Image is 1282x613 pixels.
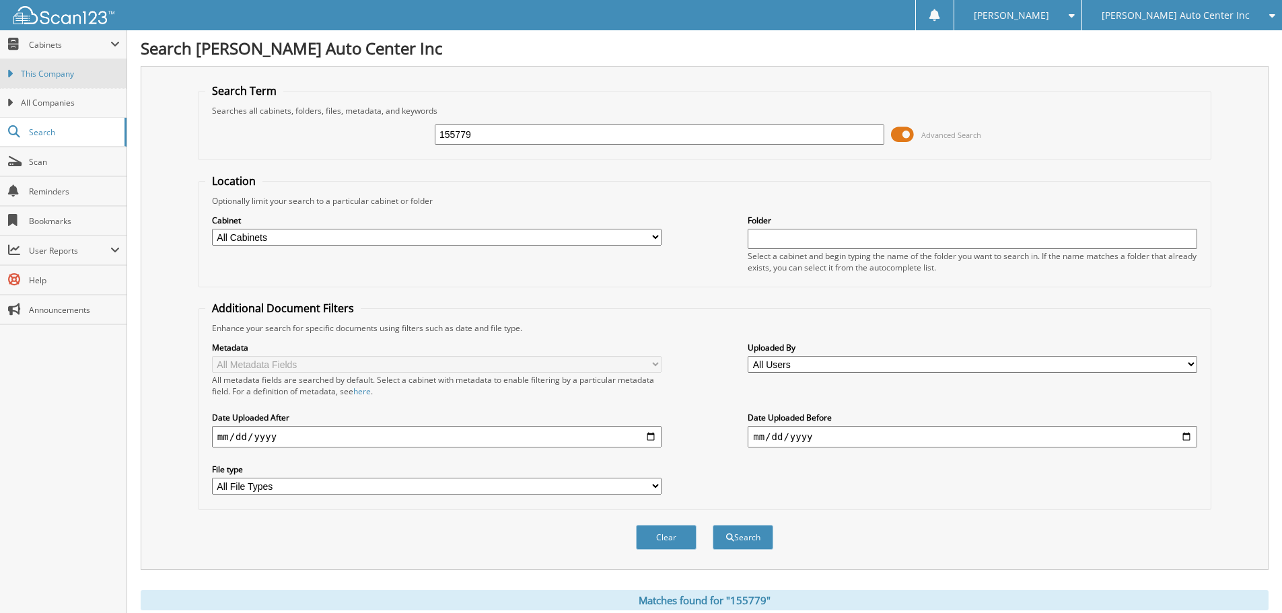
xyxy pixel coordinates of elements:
label: Uploaded By [748,342,1197,353]
input: end [748,426,1197,447]
a: here [353,386,371,397]
label: Folder [748,215,1197,226]
legend: Location [205,174,262,188]
label: Date Uploaded Before [748,412,1197,423]
button: Clear [636,525,697,550]
button: Search [713,525,773,550]
span: User Reports [29,245,110,256]
span: Reminders [29,186,120,197]
span: Cabinets [29,39,110,50]
span: [PERSON_NAME] [974,11,1049,20]
label: Cabinet [212,215,662,226]
img: scan123-logo-white.svg [13,6,114,24]
h1: Search [PERSON_NAME] Auto Center Inc [141,37,1269,59]
span: Help [29,275,120,286]
label: File type [212,464,662,475]
span: Bookmarks [29,215,120,227]
div: All metadata fields are searched by default. Select a cabinet with metadata to enable filtering b... [212,374,662,397]
label: Metadata [212,342,662,353]
span: Scan [29,156,120,168]
span: This Company [21,68,120,80]
legend: Search Term [205,83,283,98]
span: Announcements [29,304,120,316]
iframe: Chat Widget [1215,548,1282,613]
div: Select a cabinet and begin typing the name of the folder you want to search in. If the name match... [748,250,1197,273]
div: Searches all cabinets, folders, files, metadata, and keywords [205,105,1204,116]
span: [PERSON_NAME] Auto Center Inc [1102,11,1250,20]
span: All Companies [21,97,120,109]
div: Enhance your search for specific documents using filters such as date and file type. [205,322,1204,334]
label: Date Uploaded After [212,412,662,423]
span: Advanced Search [921,130,981,140]
div: Matches found for "155779" [141,590,1269,610]
input: start [212,426,662,447]
span: Search [29,127,118,138]
div: Optionally limit your search to a particular cabinet or folder [205,195,1204,207]
legend: Additional Document Filters [205,301,361,316]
